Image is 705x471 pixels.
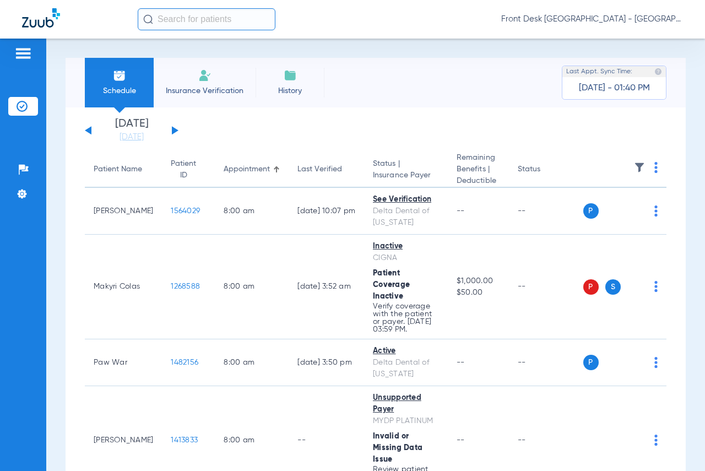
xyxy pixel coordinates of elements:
span: -- [457,436,465,444]
th: Status | [364,152,448,188]
span: [DATE] - 01:40 PM [579,83,650,94]
div: See Verification [373,194,439,205]
div: Patient ID [171,158,196,181]
div: MYDP PLATINUM [373,415,439,427]
span: Invalid or Missing Data Issue [373,432,422,463]
img: History [284,69,297,82]
img: Manual Insurance Verification [198,69,211,82]
span: $50.00 [457,287,500,299]
span: 1564029 [171,207,200,215]
span: S [605,279,621,295]
img: hamburger-icon [14,47,32,60]
div: Patient Name [94,164,153,175]
img: group-dot-blue.svg [654,357,658,368]
div: Appointment [224,164,280,175]
span: Insurance Verification [162,85,247,96]
div: Appointment [224,164,270,175]
div: Unsupported Payer [373,392,439,415]
span: $1,000.00 [457,275,500,287]
img: Schedule [113,69,126,82]
p: Verify coverage with the patient or payer. [DATE] 03:59 PM. [373,302,439,333]
span: Patient Coverage Inactive [373,269,410,300]
span: P [583,355,599,370]
input: Search for patients [138,8,275,30]
span: 1482156 [171,359,198,366]
span: 1413833 [171,436,198,444]
span: Deductible [457,175,500,187]
span: Last Appt. Sync Time: [566,66,632,77]
td: -- [509,339,583,386]
div: Active [373,345,439,357]
span: -- [457,207,465,215]
a: [DATE] [99,132,165,143]
td: [PERSON_NAME] [85,188,162,235]
span: Insurance Payer [373,170,439,181]
td: Makyri Colas [85,235,162,339]
img: Search Icon [143,14,153,24]
span: P [583,279,599,295]
span: -- [457,359,465,366]
iframe: Chat Widget [650,418,705,471]
td: [DATE] 10:07 PM [289,188,364,235]
td: -- [509,235,583,339]
img: group-dot-blue.svg [654,162,658,173]
td: 8:00 AM [215,188,289,235]
div: Last Verified [297,164,342,175]
th: Status [509,152,583,188]
div: Inactive [373,241,439,252]
span: Schedule [93,85,145,96]
span: P [583,203,599,219]
div: CIGNA [373,252,439,264]
div: Delta Dental of [US_STATE] [373,205,439,229]
th: Remaining Benefits | [448,152,509,188]
div: Last Verified [297,164,355,175]
img: last sync help info [654,68,662,75]
img: Zuub Logo [22,8,60,28]
div: Patient Name [94,164,142,175]
td: Paw War [85,339,162,386]
td: 8:00 AM [215,235,289,339]
span: Front Desk [GEOGRAPHIC_DATA] - [GEOGRAPHIC_DATA] | My Community Dental Centers [501,14,683,25]
span: 1268588 [171,283,200,290]
div: Patient ID [171,158,206,181]
td: -- [509,188,583,235]
img: group-dot-blue.svg [654,281,658,292]
td: 8:00 AM [215,339,289,386]
li: [DATE] [99,118,165,143]
span: History [264,85,316,96]
img: group-dot-blue.svg [654,205,658,216]
div: Delta Dental of [US_STATE] [373,357,439,380]
td: [DATE] 3:52 AM [289,235,364,339]
td: [DATE] 3:50 PM [289,339,364,386]
img: filter.svg [634,162,645,173]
